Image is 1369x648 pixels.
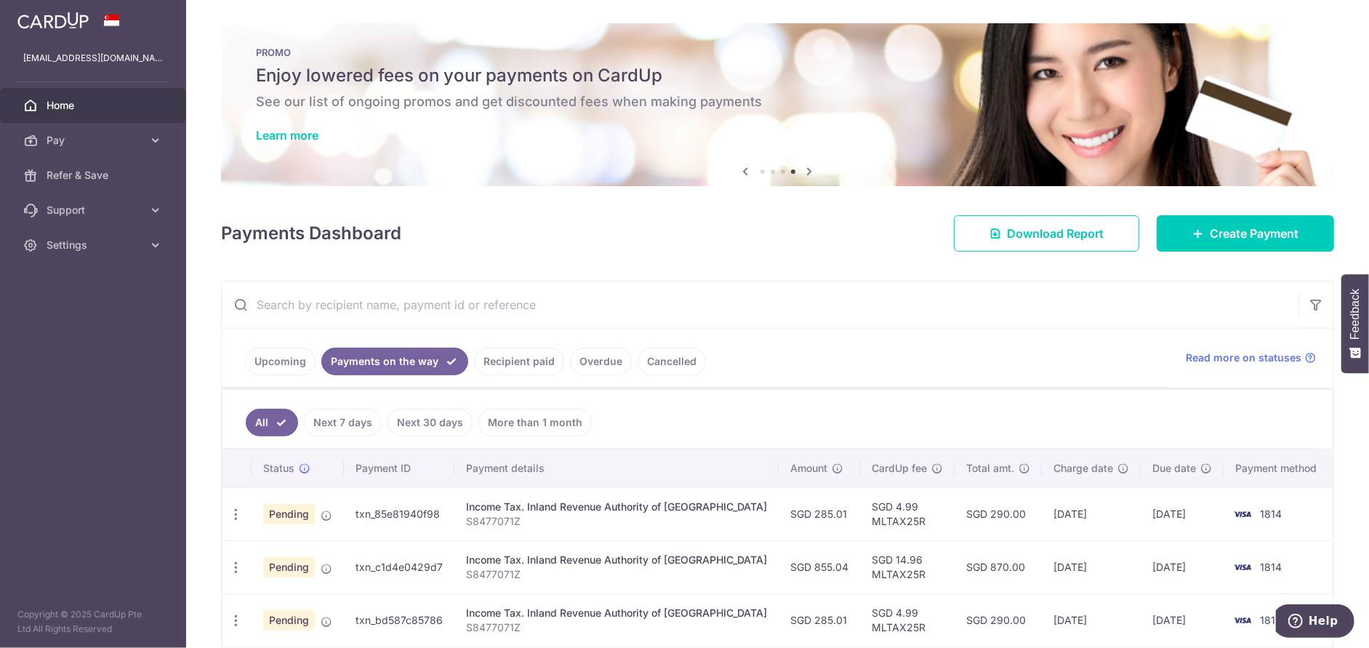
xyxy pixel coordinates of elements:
[638,348,706,375] a: Cancelled
[1053,461,1113,476] span: Charge date
[466,606,767,620] div: Income Tax. Inland Revenue Authority of [GEOGRAPHIC_DATA]
[1276,604,1354,641] iframe: Opens a widget where you can find more information
[256,128,318,143] a: Learn more
[1260,561,1282,573] span: 1814
[779,593,860,647] td: SGD 285.01
[454,449,779,487] th: Payment details
[1341,274,1369,373] button: Feedback - Show survey
[1186,351,1301,365] span: Read more on statuses
[1210,225,1298,242] span: Create Payment
[321,348,468,375] a: Payments on the way
[466,553,767,567] div: Income Tax. Inland Revenue Authority of [GEOGRAPHIC_DATA]
[1349,289,1362,340] span: Feedback
[1228,505,1257,523] img: Bank Card
[17,12,89,29] img: CardUp
[1042,540,1141,593] td: [DATE]
[263,610,315,631] span: Pending
[860,593,955,647] td: SGD 4.99 MLTAX25R
[966,461,1014,476] span: Total amt.
[1228,612,1257,629] img: Bank Card
[221,23,1334,186] img: Latest Promos banner
[1152,461,1196,476] span: Due date
[263,461,294,476] span: Status
[246,409,298,436] a: All
[222,281,1298,328] input: Search by recipient name, payment id or reference
[47,98,142,113] span: Home
[478,409,592,436] a: More than 1 month
[344,540,454,593] td: txn_c1d4e0429d7
[860,487,955,540] td: SGD 4.99 MLTAX25R
[955,487,1042,540] td: SGD 290.00
[1260,508,1282,520] span: 1814
[47,133,142,148] span: Pay
[256,47,1299,58] p: PROMO
[245,348,316,375] a: Upcoming
[1007,225,1104,242] span: Download Report
[955,593,1042,647] td: SGD 290.00
[344,449,454,487] th: Payment ID
[1141,593,1224,647] td: [DATE]
[872,461,927,476] span: CardUp fee
[47,203,142,217] span: Support
[23,51,163,65] p: [EMAIL_ADDRESS][DOMAIN_NAME]
[263,504,315,524] span: Pending
[955,540,1042,593] td: SGD 870.00
[47,168,142,183] span: Refer & Save
[779,487,860,540] td: SGD 285.01
[344,593,454,647] td: txn_bd587c85786
[779,540,860,593] td: SGD 855.04
[570,348,632,375] a: Overdue
[1042,593,1141,647] td: [DATE]
[1157,215,1334,252] a: Create Payment
[1186,351,1316,365] a: Read more on statuses
[344,487,454,540] td: txn_85e81940f98
[1260,614,1282,626] span: 1814
[304,409,382,436] a: Next 7 days
[466,514,767,529] p: S8477071Z
[256,93,1299,111] h6: See our list of ongoing promos and get discounted fees when making payments
[466,620,767,635] p: S8477071Z
[221,220,401,247] h4: Payments Dashboard
[1228,559,1257,576] img: Bank Card
[263,557,315,577] span: Pending
[388,409,473,436] a: Next 30 days
[1141,540,1224,593] td: [DATE]
[954,215,1139,252] a: Download Report
[1224,449,1334,487] th: Payment method
[474,348,564,375] a: Recipient paid
[860,540,955,593] td: SGD 14.96 MLTAX25R
[1042,487,1141,540] td: [DATE]
[466,500,767,514] div: Income Tax. Inland Revenue Authority of [GEOGRAPHIC_DATA]
[790,461,827,476] span: Amount
[1141,487,1224,540] td: [DATE]
[256,64,1299,87] h5: Enjoy lowered fees on your payments on CardUp
[47,238,142,252] span: Settings
[466,567,767,582] p: S8477071Z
